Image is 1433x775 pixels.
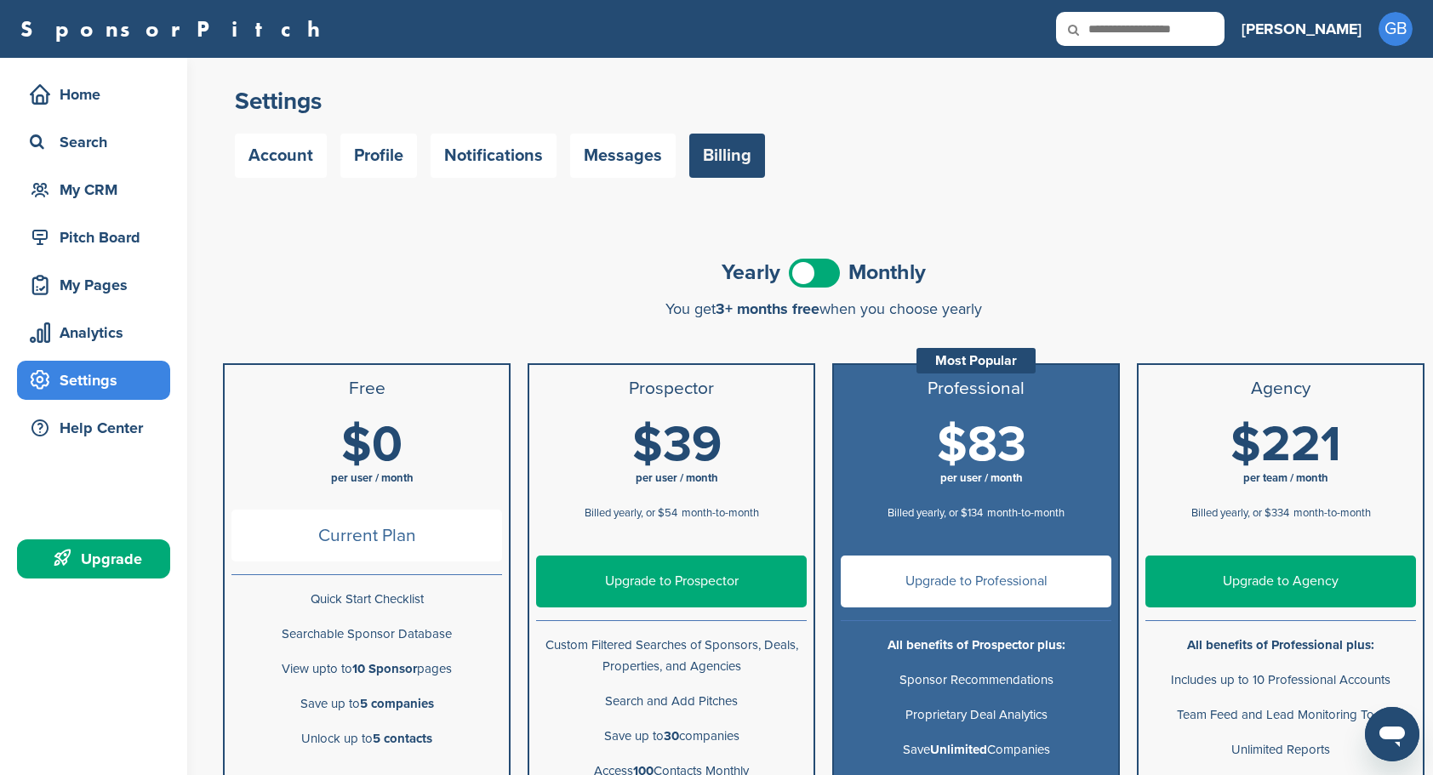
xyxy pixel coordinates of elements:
[722,262,780,283] span: Yearly
[231,658,502,680] p: View upto to pages
[940,471,1023,485] span: per user / month
[841,670,1111,691] p: Sponsor Recommendations
[17,313,170,352] a: Analytics
[26,365,170,396] div: Settings
[841,556,1111,607] a: Upgrade to Professional
[26,317,170,348] div: Analytics
[1145,704,1416,726] p: Team Feed and Lead Monitoring Tool
[373,731,432,746] b: 5 contacts
[1230,415,1341,475] span: $221
[1145,670,1416,691] p: Includes up to 10 Professional Accounts
[1187,637,1374,652] b: All benefits of Professional plus:
[682,506,759,520] span: month-to-month
[26,127,170,157] div: Search
[17,75,170,114] a: Home
[888,506,983,520] span: Billed yearly, or $134
[585,506,677,520] span: Billed yearly, or $54
[231,624,502,645] p: Searchable Sponsor Database
[223,300,1424,317] div: You get when you choose yearly
[26,222,170,253] div: Pitch Board
[1145,739,1416,761] p: Unlimited Reports
[1293,506,1371,520] span: month-to-month
[26,79,170,110] div: Home
[231,728,502,749] p: Unlock up to
[848,262,926,283] span: Monthly
[235,86,1413,117] h2: Settings
[231,589,502,610] p: Quick Start Checklist
[17,408,170,447] a: Help Center
[716,299,819,318] span: 3+ months free
[26,270,170,300] div: My Pages
[664,728,679,744] b: 30
[1191,506,1289,520] span: Billed yearly, or $334
[1145,379,1416,399] h3: Agency
[536,635,807,677] p: Custom Filtered Searches of Sponsors, Deals, Properties, and Agencies
[340,134,417,178] a: Profile
[20,18,331,40] a: SponsorPitch
[636,471,718,485] span: per user / month
[1379,12,1413,46] span: GB
[17,170,170,209] a: My CRM
[1243,471,1328,485] span: per team / month
[17,539,170,578] a: Upgrade
[841,739,1111,761] p: Save Companies
[17,218,170,257] a: Pitch Board
[570,134,676,178] a: Messages
[26,544,170,574] div: Upgrade
[888,637,1065,652] b: All benefits of Prospector plus:
[937,415,1026,475] span: $83
[1145,556,1416,607] a: Upgrade to Agency
[26,413,170,443] div: Help Center
[689,134,765,178] a: Billing
[26,174,170,205] div: My CRM
[841,704,1111,726] p: Proprietary Deal Analytics
[536,726,807,747] p: Save up to companies
[231,510,502,561] span: Current Plan
[231,379,502,399] h3: Free
[341,415,402,475] span: $0
[331,471,414,485] span: per user / month
[1242,10,1362,48] a: [PERSON_NAME]
[17,265,170,305] a: My Pages
[632,415,722,475] span: $39
[536,691,807,712] p: Search and Add Pitches
[431,134,557,178] a: Notifications
[1242,17,1362,41] h3: [PERSON_NAME]
[1365,707,1419,761] iframe: Button to launch messaging window
[360,696,434,711] b: 5 companies
[987,506,1065,520] span: month-to-month
[916,348,1036,373] div: Most Popular
[17,361,170,400] a: Settings
[17,123,170,162] a: Search
[841,379,1111,399] h3: Professional
[930,742,987,757] b: Unlimited
[536,379,807,399] h3: Prospector
[235,134,327,178] a: Account
[352,661,417,676] b: 10 Sponsor
[536,556,807,607] a: Upgrade to Prospector
[231,693,502,715] p: Save up to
